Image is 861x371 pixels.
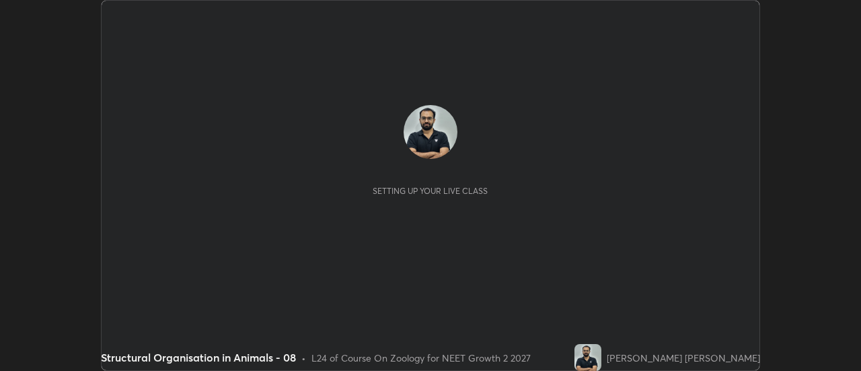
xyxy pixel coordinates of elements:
img: b085cb20fb0f4526aa32f9ad54b1e8dd.jpg [404,105,457,159]
div: Setting up your live class [373,186,488,196]
div: [PERSON_NAME] [PERSON_NAME] [607,351,760,365]
div: L24 of Course On Zoology for NEET Growth 2 2027 [311,351,531,365]
div: Structural Organisation in Animals - 08 [101,349,296,366]
div: • [301,351,306,365]
img: b085cb20fb0f4526aa32f9ad54b1e8dd.jpg [574,344,601,371]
